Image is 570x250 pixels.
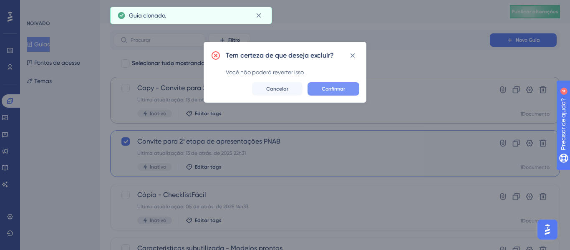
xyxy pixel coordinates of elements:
font: Confirmar [322,86,345,92]
font: Guia clonado. [129,12,166,19]
font: Você não poderá reverter isso. [226,69,305,76]
font: Cancelar [266,86,288,92]
font: Precisar de ajuda? [20,4,72,10]
font: 4 [78,5,80,10]
font: Tem certeza de que deseja excluir? [226,51,334,59]
iframe: Iniciador do Assistente de IA do UserGuiding [535,217,560,242]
